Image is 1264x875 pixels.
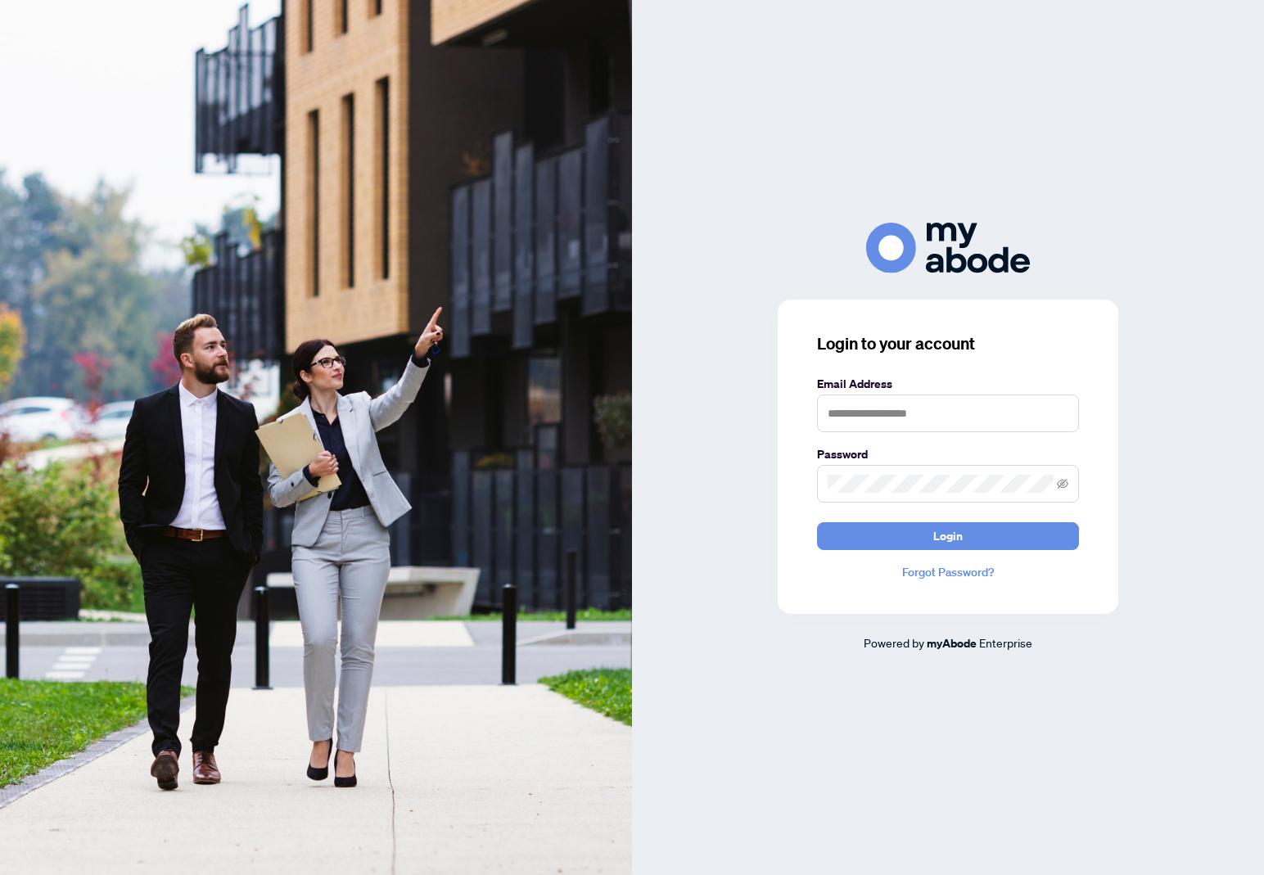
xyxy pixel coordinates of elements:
[817,332,1079,355] h3: Login to your account
[817,375,1079,393] label: Email Address
[933,523,963,549] span: Login
[979,635,1032,650] span: Enterprise
[864,635,924,650] span: Powered by
[866,223,1030,273] img: ma-logo
[817,445,1079,463] label: Password
[927,634,977,652] a: myAbode
[1057,478,1068,489] span: eye-invisible
[817,522,1079,550] button: Login
[817,563,1079,581] a: Forgot Password?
